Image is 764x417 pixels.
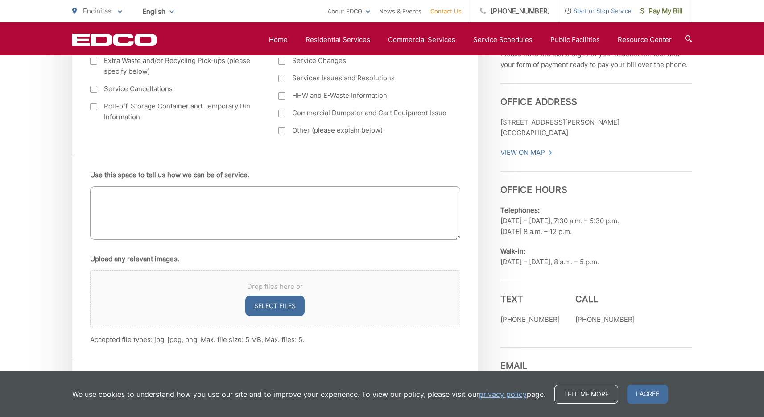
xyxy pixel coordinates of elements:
[388,34,455,45] a: Commercial Services
[500,347,692,371] h3: Email
[278,73,449,83] label: Services Issues and Resolutions
[306,34,370,45] a: Residential Services
[327,6,370,17] a: About EDCO
[101,281,449,292] span: Drop files here or
[618,34,672,45] a: Resource Center
[500,171,692,195] h3: Office Hours
[90,101,261,122] label: Roll-off, Storage Container and Temporary Bin Information
[500,147,553,158] a: View On Map
[90,55,261,77] label: Extra Waste and/or Recycling Pick-ups (please specify below)
[575,314,635,325] p: [PHONE_NUMBER]
[90,171,249,179] label: Use this space to tell us how we can be of service.
[278,125,449,136] label: Other (please explain below)
[500,247,525,255] b: Walk-in:
[640,6,683,17] span: Pay My Bill
[90,335,304,344] span: Accepted file types: jpg, jpeg, png, Max. file size: 5 MB, Max. files: 5.
[245,296,305,316] button: select files, upload any relevant images.
[500,246,692,267] p: [DATE] – [DATE], 8 a.m. – 5 p.m.
[90,255,179,263] label: Upload any relevant images.
[500,205,692,237] p: [DATE] – [DATE], 7:30 a.m. – 5:30 p.m. [DATE] 8 a.m. – 12 p.m.
[500,83,692,107] h3: Office Address
[72,33,157,46] a: EDCD logo. Return to the homepage.
[278,90,449,101] label: HHW and E-Waste Information
[575,294,635,304] h3: Call
[500,294,560,304] h3: Text
[278,108,449,118] label: Commercial Dumpster and Cart Equipment Issue
[500,206,540,214] b: Telephones:
[83,7,112,15] span: Encinitas
[269,34,288,45] a: Home
[72,389,545,400] p: We use cookies to understand how you use our site and to improve your experience. To view our pol...
[278,55,449,66] label: Service Changes
[479,389,527,400] a: privacy policy
[500,314,560,325] p: [PHONE_NUMBER]
[554,385,618,404] a: Tell me more
[627,385,668,404] span: I agree
[473,34,533,45] a: Service Schedules
[500,49,692,70] p: Please have the last 6 digits of your account number and your form of payment ready to pay your b...
[90,83,261,94] label: Service Cancellations
[430,6,462,17] a: Contact Us
[550,34,600,45] a: Public Facilities
[379,6,421,17] a: News & Events
[136,4,181,19] span: English
[500,117,692,138] p: [STREET_ADDRESS][PERSON_NAME] [GEOGRAPHIC_DATA]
